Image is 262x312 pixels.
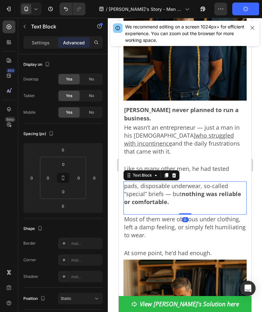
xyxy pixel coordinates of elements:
[23,224,44,233] div: Shape
[60,3,85,15] div: Undo/Redo
[119,18,251,312] iframe: Design area
[5,117,15,122] div: Beta
[5,106,127,146] p: He wasn’t an entrepreneur — just a man in his [DEMOGRAPHIC_DATA] and the daily frustrations that ...
[31,23,85,30] p: Text Block
[23,110,36,115] div: Mobile
[125,23,245,43] div: We recommend editing on a screen 1024px+ for efficient experience. You can zoom out the browser f...
[71,257,101,263] div: Add...
[5,172,123,188] strong: nothing was reliable or comfortable.
[58,293,103,304] button: Static
[90,173,99,183] input: 0
[13,155,35,160] div: Text Block
[43,173,53,183] input: 0px
[23,274,38,279] div: Shadow
[63,39,85,46] p: Advanced
[32,39,50,46] p: Settings
[23,294,47,303] div: Position
[57,187,70,196] input: 0px
[6,68,15,73] div: 450
[63,199,70,204] div: 0
[89,110,94,115] span: No
[23,240,36,246] div: Border
[240,281,256,296] div: Open Intercom Messenger
[74,173,83,183] input: 0px
[5,231,127,240] p: At some point, he’d had enough.
[27,173,36,183] input: 0
[5,197,127,229] p: Most of them were obvious under clothing, left a damp feeling, or simply felt humiliating to wear.
[71,274,101,280] div: Add...
[89,93,94,99] span: No
[57,201,69,211] input: 0
[106,6,107,12] span: /
[5,147,127,163] p: Like so many other men, he had tested everything:
[66,110,72,115] span: Yes
[71,241,101,247] div: Add...
[5,88,127,104] p: [PERSON_NAME] never planned to run a business.
[5,114,115,129] u: who struggled with incontinence
[5,164,127,196] p: pads, disposable underwear, so-called “special” briefs — but
[23,93,35,99] div: Tablet
[89,76,94,82] span: No
[66,76,72,82] span: Yes
[61,296,71,301] span: Static
[23,60,51,69] div: Display on
[23,257,36,263] div: Corner
[57,159,70,169] input: 0px
[57,145,69,155] input: 0
[23,130,55,138] div: Spacing (px)
[66,93,72,99] span: Yes
[5,105,128,146] div: Rich Text Editor. Editing area: main
[109,6,182,12] span: [PERSON_NAME]'s Story - Men Underwear
[23,76,38,82] div: Desktop
[21,282,120,290] p: View [PERSON_NAME]'s Solution here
